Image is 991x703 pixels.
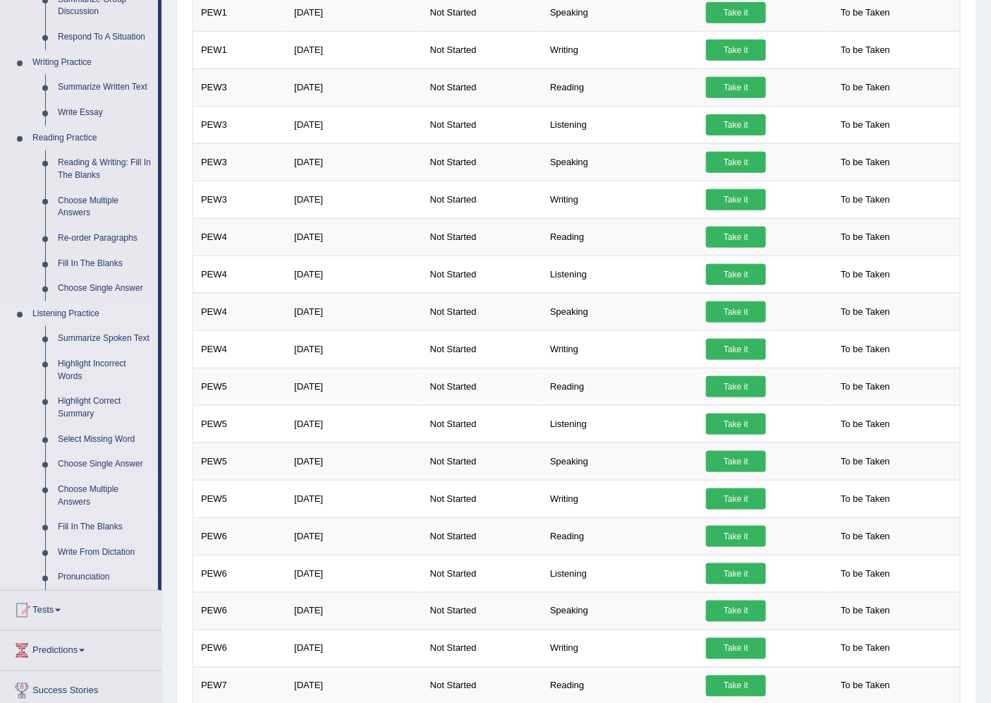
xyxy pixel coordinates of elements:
[51,515,158,540] a: Fill In The Blanks
[706,451,766,472] a: Take it
[26,301,158,327] a: Listening Practice
[51,75,158,100] a: Summarize Written Text
[542,181,698,218] td: Writing
[286,31,422,68] td: [DATE]
[834,40,897,61] span: To be Taken
[193,405,287,443] td: PEW5
[51,251,158,277] a: Fill In The Blanks
[193,31,287,68] td: PEW1
[51,25,158,50] a: Respond To A Situation
[193,443,287,480] td: PEW5
[706,526,766,547] a: Take it
[26,50,158,76] a: Writing Practice
[51,389,158,426] a: Highlight Correct Summary
[286,293,422,330] td: [DATE]
[834,376,897,397] span: To be Taken
[51,226,158,251] a: Re-order Paragraphs
[542,256,698,293] td: Listening
[542,106,698,143] td: Listening
[193,517,287,555] td: PEW6
[51,276,158,301] a: Choose Single Answer
[542,630,698,667] td: Writing
[706,339,766,360] a: Take it
[422,293,542,330] td: Not Started
[422,480,542,517] td: Not Started
[706,414,766,435] a: Take it
[706,601,766,622] a: Take it
[422,143,542,181] td: Not Started
[706,77,766,98] a: Take it
[422,256,542,293] td: Not Started
[193,106,287,143] td: PEW3
[51,452,158,477] a: Choose Single Answer
[834,2,897,23] span: To be Taken
[51,540,158,565] a: Write From Dictation
[542,293,698,330] td: Speaking
[834,601,897,622] span: To be Taken
[834,189,897,210] span: To be Taken
[193,143,287,181] td: PEW3
[51,150,158,188] a: Reading & Writing: Fill In The Blanks
[834,563,897,584] span: To be Taken
[286,592,422,630] td: [DATE]
[542,218,698,256] td: Reading
[706,2,766,23] a: Take it
[422,181,542,218] td: Not Started
[286,181,422,218] td: [DATE]
[542,368,698,405] td: Reading
[286,143,422,181] td: [DATE]
[193,592,287,630] td: PEW6
[286,405,422,443] td: [DATE]
[286,368,422,405] td: [DATE]
[706,189,766,210] a: Take it
[286,218,422,256] td: [DATE]
[542,480,698,517] td: Writing
[286,630,422,667] td: [DATE]
[834,152,897,173] span: To be Taken
[422,630,542,667] td: Not Started
[193,480,287,517] td: PEW5
[1,631,162,666] a: Predictions
[193,256,287,293] td: PEW4
[286,555,422,592] td: [DATE]
[706,563,766,584] a: Take it
[286,443,422,480] td: [DATE]
[422,68,542,106] td: Not Started
[51,326,158,351] a: Summarize Spoken Text
[706,638,766,659] a: Take it
[1,591,162,626] a: Tests
[542,405,698,443] td: Listening
[422,31,542,68] td: Not Started
[834,77,897,98] span: To be Taken
[422,555,542,592] td: Not Started
[706,40,766,61] a: Take it
[422,443,542,480] td: Not Started
[542,555,698,592] td: Listening
[286,480,422,517] td: [DATE]
[422,517,542,555] td: Not Started
[706,227,766,248] a: Take it
[286,517,422,555] td: [DATE]
[422,218,542,256] td: Not Started
[193,68,287,106] td: PEW3
[834,526,897,547] span: To be Taken
[51,100,158,126] a: Write Essay
[834,675,897,697] span: To be Taken
[706,376,766,397] a: Take it
[422,330,542,368] td: Not Started
[834,488,897,510] span: To be Taken
[542,592,698,630] td: Speaking
[834,227,897,248] span: To be Taken
[422,405,542,443] td: Not Started
[706,675,766,697] a: Take it
[422,106,542,143] td: Not Started
[542,31,698,68] td: Writing
[51,188,158,226] a: Choose Multiple Answers
[51,427,158,452] a: Select Missing Word
[51,477,158,515] a: Choose Multiple Answers
[286,330,422,368] td: [DATE]
[193,218,287,256] td: PEW4
[542,330,698,368] td: Writing
[834,264,897,285] span: To be Taken
[542,443,698,480] td: Speaking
